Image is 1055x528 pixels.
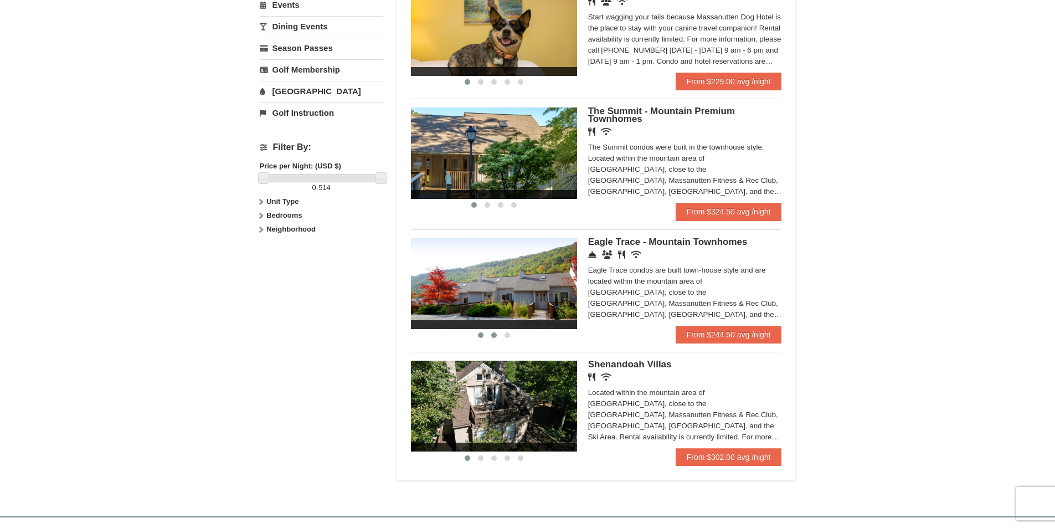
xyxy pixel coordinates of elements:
[588,359,672,370] span: Shenandoah Villas
[588,106,735,124] span: The Summit - Mountain Premium Townhomes
[601,373,611,381] i: Wireless Internet (free)
[312,183,316,192] span: 0
[588,127,595,136] i: Restaurant
[588,250,596,259] i: Concierge Desk
[676,73,782,90] a: From $229.00 avg /night
[676,203,782,221] a: From $324.50 avg /night
[676,326,782,344] a: From $244.50 avg /night
[588,373,595,381] i: Restaurant
[260,16,383,37] a: Dining Events
[260,81,383,101] a: [GEOGRAPHIC_DATA]
[260,59,383,80] a: Golf Membership
[588,142,782,197] div: The Summit condos were built in the townhouse style. Located within the mountain area of [GEOGRAP...
[318,183,331,192] span: 514
[266,197,299,206] strong: Unit Type
[631,250,641,259] i: Wireless Internet (free)
[588,237,748,247] span: Eagle Trace - Mountain Townhomes
[588,12,782,67] div: Start wagging your tails because Massanutten Dog Hotel is the place to stay with your canine trav...
[601,127,611,136] i: Wireless Internet (free)
[260,162,341,170] strong: Price per Night: (USD $)
[260,38,383,58] a: Season Passes
[602,250,613,259] i: Conference Facilities
[260,142,383,152] h4: Filter By:
[618,250,625,259] i: Restaurant
[260,102,383,123] a: Golf Instruction
[266,225,316,233] strong: Neighborhood
[266,211,302,219] strong: Bedrooms
[260,182,383,193] label: -
[588,387,782,443] div: Located within the mountain area of [GEOGRAPHIC_DATA], close to the [GEOGRAPHIC_DATA], Massanutte...
[588,265,782,320] div: Eagle Trace condos are built town-house style and are located within the mountain area of [GEOGRA...
[676,448,782,466] a: From $302.00 avg /night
